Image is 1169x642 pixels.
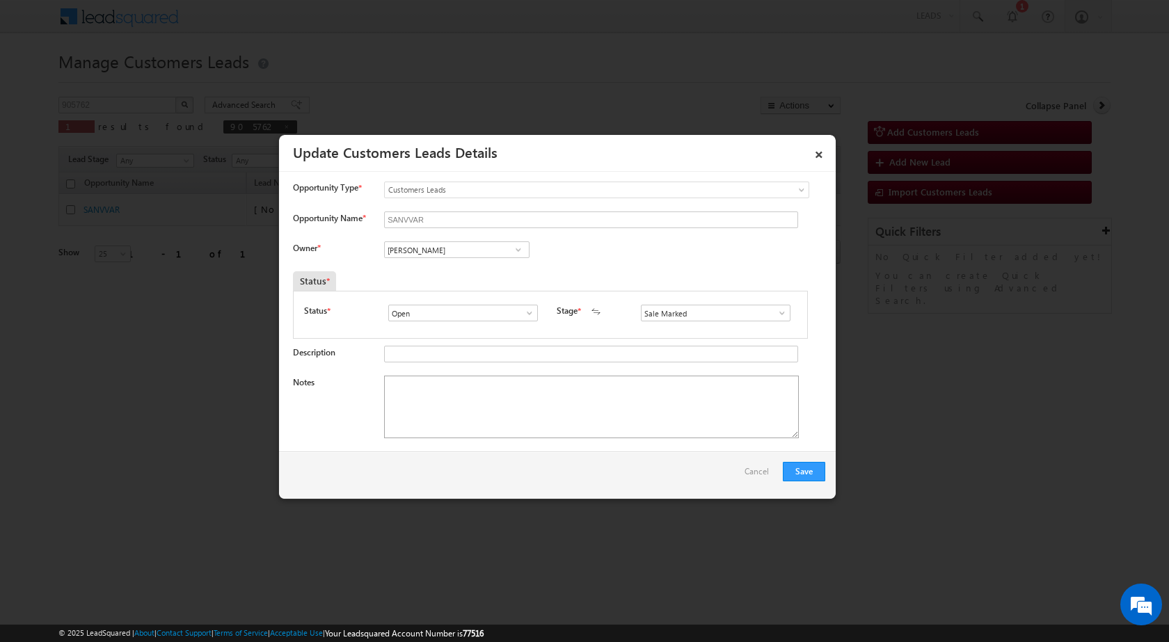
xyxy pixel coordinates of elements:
[783,462,825,481] button: Save
[325,628,484,639] span: Your Leadsquared Account Number is
[293,243,320,253] label: Owner
[557,305,578,317] label: Stage
[641,305,790,321] input: Type to Search
[293,213,365,223] label: Opportunity Name
[509,243,527,257] a: Show All Items
[745,462,776,488] a: Cancel
[58,627,484,640] span: © 2025 LeadSquared | | | | |
[384,182,809,198] a: Customers Leads
[463,628,484,639] span: 77516
[270,628,323,637] a: Acceptable Use
[134,628,154,637] a: About
[293,377,315,387] label: Notes
[293,347,335,358] label: Description
[385,184,752,196] span: Customers Leads
[517,306,534,320] a: Show All Items
[157,628,212,637] a: Contact Support
[293,271,336,291] div: Status
[293,182,358,194] span: Opportunity Type
[388,305,538,321] input: Type to Search
[770,306,787,320] a: Show All Items
[384,241,530,258] input: Type to Search
[304,305,327,317] label: Status
[293,142,498,161] a: Update Customers Leads Details
[214,628,268,637] a: Terms of Service
[807,140,831,164] a: ×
